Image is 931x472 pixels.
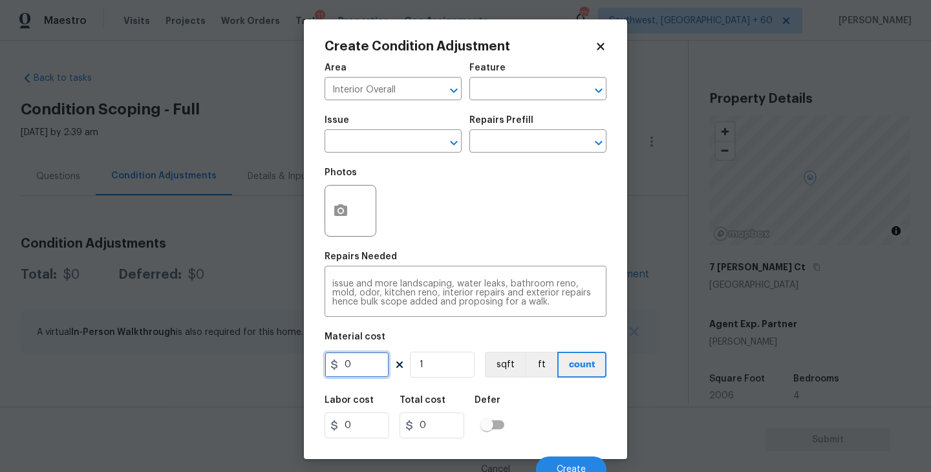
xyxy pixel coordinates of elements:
h5: Feature [469,63,506,72]
button: Open [590,134,608,152]
h5: Issue [325,116,349,125]
textarea: The property is in poor condition, There are major foundation issue and more landscaping, water l... [332,279,599,306]
h5: Photos [325,168,357,177]
button: Open [445,134,463,152]
h5: Defer [475,396,500,405]
button: ft [525,352,557,378]
h5: Material cost [325,332,385,341]
button: Open [445,81,463,100]
h5: Area [325,63,347,72]
h5: Repairs Prefill [469,116,533,125]
button: Open [590,81,608,100]
h5: Total cost [400,396,445,405]
button: sqft [485,352,525,378]
h5: Repairs Needed [325,252,397,261]
h2: Create Condition Adjustment [325,40,595,53]
h5: Labor cost [325,396,374,405]
button: count [557,352,606,378]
